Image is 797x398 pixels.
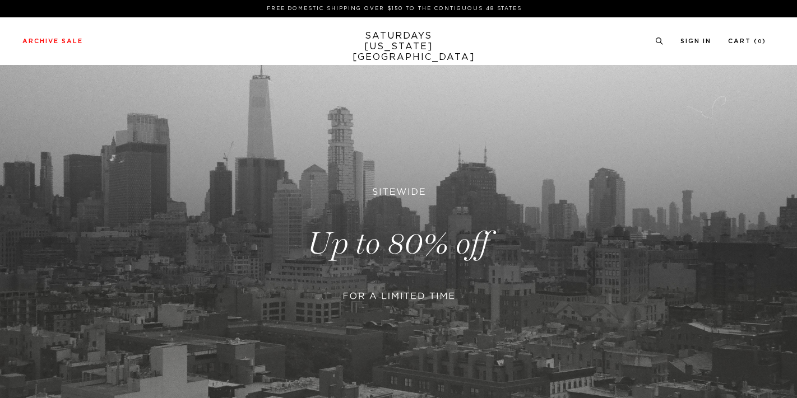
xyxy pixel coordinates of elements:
a: SATURDAYS[US_STATE][GEOGRAPHIC_DATA] [353,31,445,63]
a: Archive Sale [22,38,83,44]
small: 0 [758,39,762,44]
a: Sign In [680,38,711,44]
p: FREE DOMESTIC SHIPPING OVER $150 TO THE CONTIGUOUS 48 STATES [27,4,762,13]
a: Cart (0) [728,38,766,44]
